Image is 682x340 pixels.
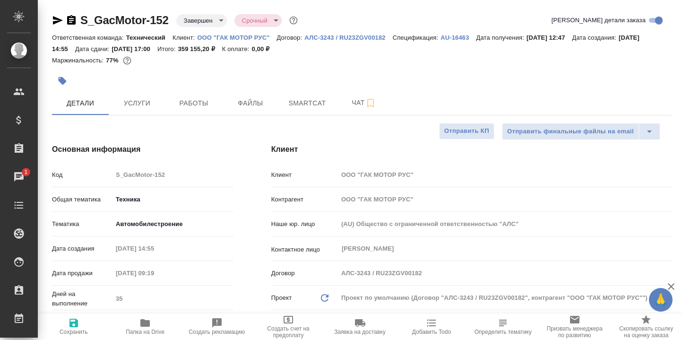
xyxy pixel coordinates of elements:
div: Проект по умолчанию (Договор "АЛС-3243 / RU23ZGV00182", контрагент "ООО "ГАК МОТОР РУС"") [338,290,672,306]
span: Добавить Todo [412,329,451,335]
button: Скопировать ссылку [66,15,77,26]
p: Код [52,170,112,180]
p: Договор: [277,34,305,41]
span: Призвать менеджера по развитию [544,325,604,339]
p: Тематика [52,219,112,229]
input: Пустое поле [338,192,672,206]
button: 🙏 [649,288,673,312]
p: 0,00 ₽ [252,45,277,52]
span: Услуги [114,97,160,109]
span: Заявка на доставку [334,329,385,335]
span: Файлы [228,97,273,109]
a: ООО "ГАК МОТОР РУС" [197,33,276,41]
div: Завершен [234,14,282,27]
div: Техника [112,192,233,208]
span: Отправить КП [444,126,489,137]
div: split button [502,123,660,140]
p: Дата получения: [476,34,527,41]
p: Дата создания [52,244,112,253]
span: Папка на Drive [126,329,164,335]
span: Чат [341,97,387,109]
p: Договор [271,269,338,278]
h4: Клиент [271,144,672,155]
p: AU-16463 [440,34,476,41]
button: Скопировать ссылку для ЯМессенджера [52,15,63,26]
p: Дата продажи [52,269,112,278]
a: 1 [2,165,35,189]
p: Клиент [271,170,338,180]
p: Технический [126,34,173,41]
p: Клиент: [173,34,197,41]
button: Создать рекламацию [181,314,252,340]
input: Пустое поле [112,168,233,182]
button: Отправить финальные файлы на email [502,123,639,140]
p: Маржинальность: [52,57,106,64]
div: Завершен [176,14,227,27]
span: Создать рекламацию [189,329,245,335]
button: Папка на Drive [109,314,181,340]
button: Призвать менеджера по развитию [539,314,610,340]
p: К оплате: [222,45,252,52]
h4: Основная информация [52,144,233,155]
span: 🙏 [653,290,669,310]
p: ООО "ГАК МОТОР РУС" [197,34,276,41]
input: Пустое поле [112,242,195,255]
span: [PERSON_NAME] детали заказа [552,16,646,25]
span: Создать счет на предоплату [258,325,318,339]
button: Добавить тэг [52,70,73,91]
p: Наше юр. лицо [271,219,338,229]
span: Работы [171,97,216,109]
button: Доп статусы указывают на важность/срочность заказа [287,14,300,26]
input: Пустое поле [112,292,233,305]
button: Отправить КП [439,123,494,139]
input: Пустое поле [112,266,195,280]
p: Проект [271,293,292,303]
p: [DATE] 12:47 [527,34,572,41]
button: Заявка на доставку [324,314,396,340]
input: Пустое поле [338,168,672,182]
a: АЛС-3243 / RU23ZGV00182 [304,33,392,41]
button: Создать счет на предоплату [252,314,324,340]
a: AU-16463 [440,33,476,41]
p: Итого: [157,45,178,52]
span: Определить тематику [475,329,532,335]
input: Пустое поле [338,266,672,280]
span: Отправить финальные файлы на email [507,126,634,137]
span: Скопировать ссылку на оценку заказа [616,325,676,339]
p: АЛС-3243 / RU23ZGV00182 [304,34,392,41]
button: Срочный [239,17,270,25]
p: Ответственная команда: [52,34,126,41]
p: [DATE] 17:00 [112,45,157,52]
p: Спецификация: [393,34,440,41]
button: Сохранить [38,314,109,340]
a: S_GacMotor-152 [80,14,169,26]
p: Дата создания: [572,34,619,41]
p: 359 155,20 ₽ [178,45,222,52]
span: Сохранить [60,329,88,335]
button: Скопировать ссылку на оценку заказа [611,314,682,340]
p: Общая тематика [52,195,112,204]
input: Пустое поле [338,217,672,231]
span: Детали [58,97,103,109]
p: Дата сдачи: [75,45,112,52]
p: Дней на выполнение [52,289,112,308]
span: Smartcat [285,97,330,109]
button: Добавить Todo [396,314,467,340]
p: Контактное лицо [271,245,338,254]
svg: Подписаться [365,97,376,109]
p: 77% [106,57,121,64]
button: Завершен [181,17,216,25]
div: Автомобилестроение [112,216,233,232]
span: 1 [18,167,33,177]
button: Определить тематику [467,314,539,340]
button: 68434.88 RUB; [121,54,133,67]
p: Контрагент [271,195,338,204]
